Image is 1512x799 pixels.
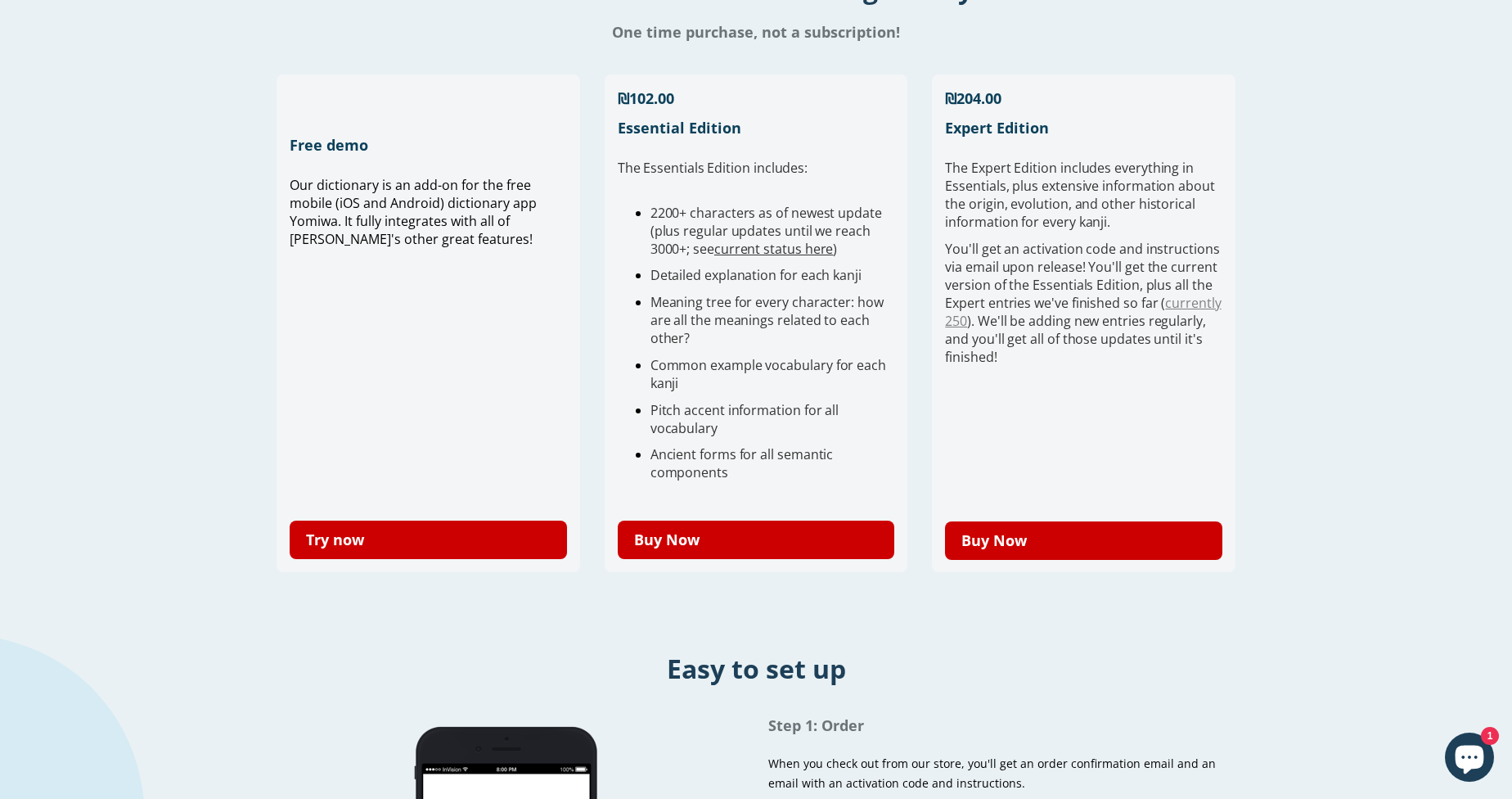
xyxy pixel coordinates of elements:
[945,159,1214,231] span: verything in Essentials, plus extensive information about the origin, evolution, and other histor...
[650,356,886,392] span: Common example vocabulary for each kanji
[650,401,839,437] span: Pitch accent information for all vocabulary
[618,88,674,108] span: ₪102.00
[945,159,1122,177] span: The Expert Edition includes e
[945,88,1001,108] span: ₪204.00
[618,521,895,559] a: Buy Now
[768,756,1216,791] span: When you check out from our store, you'll get an order confirmation email and an email with an ac...
[290,176,537,248] span: Our dictionary is an add-on for the free mobile (iOS and Android) dictionary app Yomiwa. It fully...
[290,135,567,155] h3: Free demo
[650,293,884,347] span: Meaning tree for every character: how are all the meanings related to each other?
[650,266,862,284] span: Detailed explanation for each kanji
[945,118,1222,138] h3: Expert Edition
[290,521,567,559] a: Try now
[945,240,1221,366] span: You'll get an activation code and instructions via email upon release! You'll get the current ver...
[945,294,1221,330] a: currently 250
[1440,733,1499,786] inbox-online-store-chat: Shopify online store chat
[714,240,833,258] a: current status here
[768,715,1234,735] h1: Step 1: Order
[650,445,834,481] span: Ancient forms for all semantic components
[945,521,1222,560] a: Buy Now
[618,118,895,138] h3: Essential Edition
[650,204,882,258] span: 2200+ characters as of newest update (plus regular updates until we reach 3000+; see )
[618,159,808,177] span: The Essentials Edition includes:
